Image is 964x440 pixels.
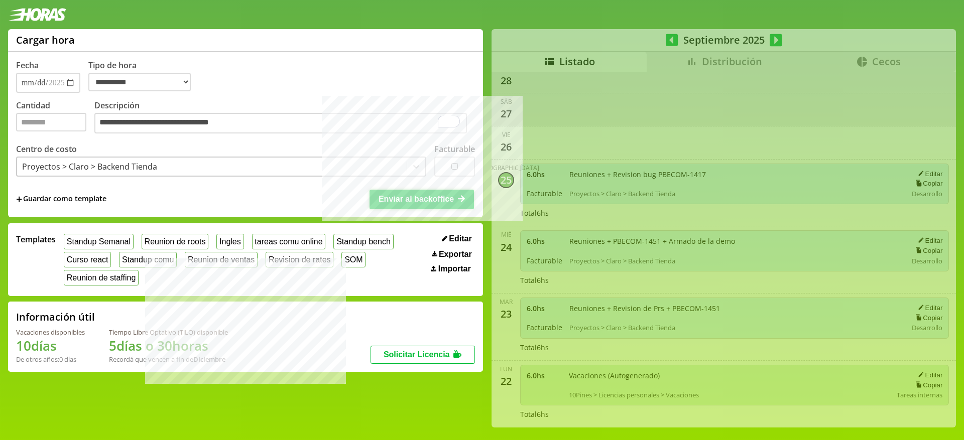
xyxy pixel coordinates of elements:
[439,234,475,244] button: Editar
[370,190,474,209] button: Enviar al backoffice
[185,252,258,267] button: Reunion de ventas
[94,100,475,136] label: Descripción
[16,100,94,136] label: Cantidad
[216,234,244,249] button: Ingles
[109,337,228,355] h1: 5 días o 30 horas
[64,252,111,267] button: Curso react
[16,194,106,205] span: +Guardar como template
[16,310,95,324] h2: Información útil
[16,60,39,71] label: Fecha
[64,270,139,285] button: Reunion de staffing
[16,113,86,131] input: Cantidad
[88,73,191,91] select: Tipo de hora
[341,252,366,267] button: SOM
[16,328,85,337] div: Vacaciones disponibles
[434,143,475,155] label: Facturable
[439,250,472,259] span: Exportar
[429,249,475,259] button: Exportar
[333,234,393,249] button: Standup bench
[438,264,471,273] span: Importar
[252,234,326,249] button: tareas comu online
[109,328,228,337] div: Tiempo Libre Optativo (TiLO) disponible
[8,8,66,21] img: logotipo
[16,143,77,155] label: Centro de costo
[109,355,228,364] div: Recordá que vencen a fin de
[16,33,75,47] h1: Cargar hora
[379,195,454,203] span: Enviar al backoffice
[371,346,475,364] button: Solicitar Licencia
[142,234,208,249] button: Reunion de roots
[384,350,450,359] span: Solicitar Licencia
[16,194,22,205] span: +
[94,113,467,134] textarea: To enrich screen reader interactions, please activate Accessibility in Grammarly extension settings
[16,355,85,364] div: De otros años: 0 días
[16,234,56,245] span: Templates
[88,60,199,93] label: Tipo de hora
[22,161,157,172] div: Proyectos > Claro > Backend Tienda
[266,252,333,267] button: Revision de rates
[119,252,177,267] button: Standup comu
[64,234,134,249] button: Standup Semanal
[193,355,225,364] b: Diciembre
[449,234,471,243] span: Editar
[16,337,85,355] h1: 10 días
